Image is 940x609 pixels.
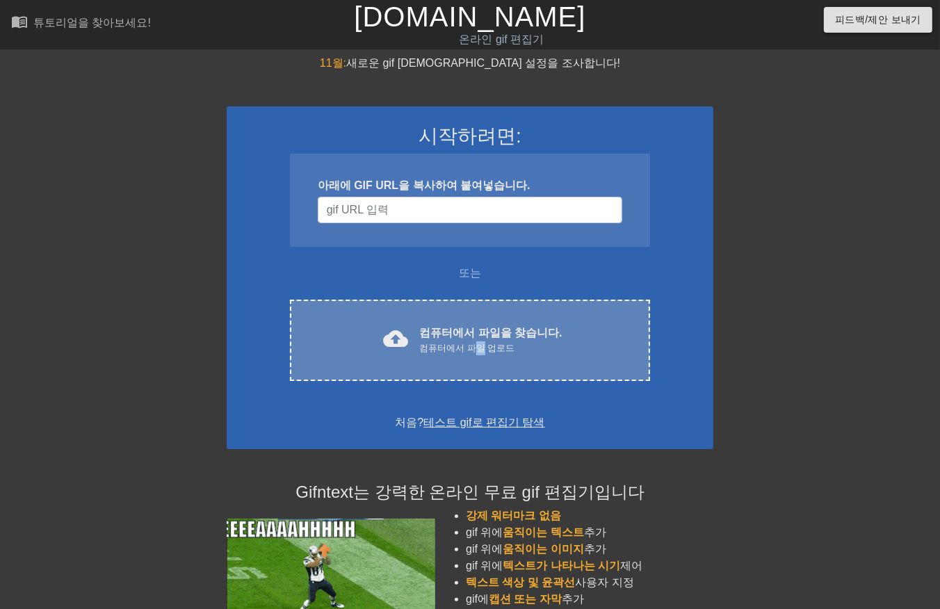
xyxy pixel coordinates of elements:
[11,13,28,30] span: menu_book
[383,326,408,351] span: cloud_upload
[419,341,562,355] div: 컴퓨터에서 파일 업로드
[835,11,921,29] span: 피드백/제안 보내기
[466,591,713,608] li: gif에 추가
[503,543,584,555] span: 움직이는 이미지
[503,560,621,571] span: 텍스트가 나타나는 시기
[318,177,622,194] div: 아래에 GIF URL을 복사하여 붙여넣습니다.
[354,1,585,32] a: [DOMAIN_NAME]
[263,265,677,282] div: 또는
[245,414,695,431] div: 처음?
[227,482,713,503] h4: Gifntext는 강력한 온라인 무료 gif 편집기입니다
[466,558,713,574] li: gif 위에 제어
[423,416,544,428] a: 테스트 gif로 편집기 탐색
[33,17,151,29] div: 튜토리얼을 찾아보세요!
[419,327,562,339] font: 컴퓨터에서 파일을 찾습니다.
[321,31,683,48] div: 온라인 gif 편집기
[503,526,584,538] span: 움직이는 텍스트
[245,124,695,148] h3: 시작하려면:
[824,7,932,33] button: 피드백/제안 보내기
[489,593,562,605] span: 캡션 또는 자막
[318,197,622,223] input: 사용자 이름
[466,576,575,588] span: 텍스트 색상 및 윤곽선
[466,510,561,521] span: 강제 워터마크 없음
[466,574,713,591] li: 사용자 지정
[466,541,713,558] li: gif 위에 추가
[466,524,713,541] li: gif 위에 추가
[320,57,346,69] span: 11월:
[227,55,713,72] div: 새로운 gif [DEMOGRAPHIC_DATA] 설정을 조사합니다!
[11,13,151,35] a: 튜토리얼을 찾아보세요!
